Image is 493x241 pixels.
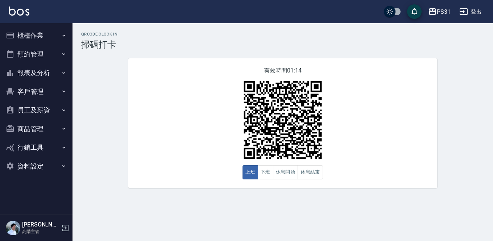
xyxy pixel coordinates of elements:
button: 上班 [243,165,258,179]
button: 行銷工具 [3,138,70,157]
img: Logo [9,7,29,16]
h2: QRcode Clock In [81,32,484,37]
button: 休息結束 [298,165,323,179]
button: 登出 [456,5,484,18]
div: PS31 [437,7,451,16]
button: 預約管理 [3,45,70,64]
div: 有效時間 01:14 [128,58,437,188]
button: 資料設定 [3,157,70,176]
button: 商品管理 [3,120,70,138]
h3: 掃碼打卡 [81,40,484,50]
button: 休息開始 [273,165,298,179]
p: 高階主管 [22,228,59,235]
button: 下班 [258,165,273,179]
button: save [407,4,422,19]
button: 櫃檯作業 [3,26,70,45]
button: PS31 [425,4,453,19]
button: 員工及薪資 [3,101,70,120]
button: 客戶管理 [3,82,70,101]
button: 報表及分析 [3,63,70,82]
img: Person [6,221,20,235]
h5: [PERSON_NAME] [22,221,59,228]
